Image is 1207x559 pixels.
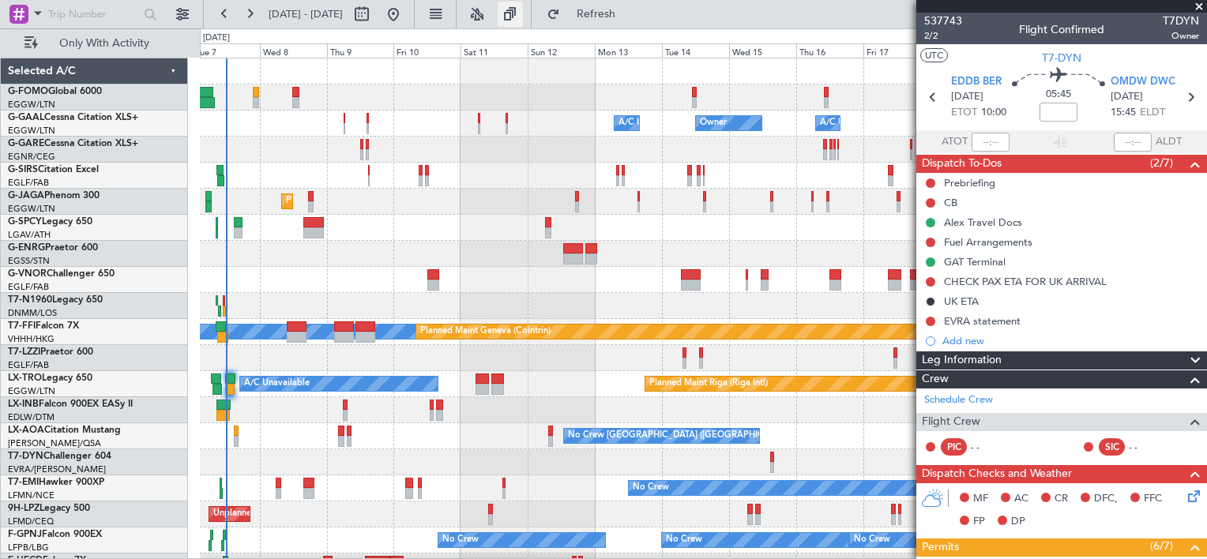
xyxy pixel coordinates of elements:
[563,9,630,20] span: Refresh
[922,413,980,431] span: Flight Crew
[8,255,50,267] a: EGSS/STN
[649,372,768,396] div: Planned Maint Riga (Riga Intl)
[8,165,38,174] span: G-SIRS
[924,13,962,29] span: 537743
[633,476,669,500] div: No Crew
[796,43,863,58] div: Thu 16
[8,113,44,122] span: G-GAAL
[8,139,44,148] span: G-GARE
[944,176,995,189] div: Prebriefing
[1163,13,1199,29] span: T7DYN
[8,516,54,527] a: LFMD/CEQ
[203,32,230,45] div: [DATE]
[820,111,886,135] div: A/C Unavailable
[942,334,1199,347] div: Add new
[922,351,1002,370] span: Leg Information
[8,203,55,215] a: EGGW/LTN
[8,530,42,539] span: F-GPNJ
[924,29,962,43] span: 2/2
[8,385,55,397] a: EGGW/LTN
[8,359,49,371] a: EGLF/FAB
[1156,134,1182,150] span: ALDT
[8,295,103,305] a: T7-N1960Legacy 650
[1150,155,1173,171] span: (2/7)
[8,139,138,148] a: G-GARECessna Citation XLS+
[8,177,49,189] a: EGLF/FAB
[1099,438,1125,456] div: SIC
[922,465,1072,483] span: Dispatch Checks and Weather
[944,314,1021,328] div: EVRA statement
[700,111,727,135] div: Owner
[1111,89,1143,105] span: [DATE]
[971,440,1006,454] div: - -
[8,490,55,501] a: LFMN/NCE
[8,347,40,357] span: T7-LZZI
[420,320,551,343] div: Planned Maint Geneva (Cointrin)
[8,243,98,253] a: G-ENRGPraetor 600
[260,43,327,58] div: Wed 8
[8,269,115,279] a: G-VNORChallenger 650
[8,125,55,137] a: EGGW/LTN
[8,295,52,305] span: T7-N1960
[8,243,45,253] span: G-ENRG
[8,87,48,96] span: G-FOMO
[922,538,959,557] span: Permits
[1129,440,1164,454] div: - -
[944,235,1032,249] div: Fuel Arrangements
[1042,50,1081,66] span: T7-DYN
[1014,491,1028,507] span: AC
[1094,491,1118,507] span: DFC,
[8,191,44,201] span: G-JAGA
[8,373,42,383] span: LX-TRO
[8,165,99,174] a: G-SIRSCitation Excel
[8,400,39,409] span: LX-INB
[8,542,49,553] a: LFPB/LBG
[8,504,90,513] a: 9H-LPZLegacy 500
[944,216,1022,229] div: Alex Travel Docs
[8,151,55,163] a: EGNR/CEG
[8,452,43,461] span: T7-DYN
[1111,74,1175,90] span: OMDW DWC
[286,189,535,213] div: Planned Maint [GEOGRAPHIC_DATA] ([GEOGRAPHIC_DATA])
[951,89,983,105] span: [DATE]
[8,426,121,435] a: LX-AOACitation Mustang
[942,134,968,150] span: ATOT
[1163,29,1199,43] span: Owner
[1055,491,1068,507] span: CR
[17,31,171,56] button: Only With Activity
[951,74,1002,90] span: EDDB BER
[941,438,967,456] div: PIC
[973,514,985,530] span: FP
[528,43,595,58] div: Sun 12
[8,191,100,201] a: G-JAGAPhenom 300
[8,437,101,449] a: [PERSON_NAME]/QSA
[981,105,1006,121] span: 10:00
[944,255,1006,268] div: GAT Terminal
[8,452,111,461] a: T7-DYNChallenger 604
[213,502,400,526] div: Unplanned Maint Nice ([GEOGRAPHIC_DATA])
[973,491,988,507] span: MF
[244,372,310,396] div: A/C Unavailable
[922,155,1002,173] span: Dispatch To-Dos
[269,7,343,21] span: [DATE] - [DATE]
[8,307,57,319] a: DNMM/LOS
[8,504,39,513] span: 9H-LPZ
[1111,105,1136,121] span: 15:45
[8,347,93,357] a: T7-LZZIPraetor 600
[8,373,92,383] a: LX-TROLegacy 650
[8,411,55,423] a: EDLW/DTM
[944,196,957,209] div: CB
[1150,538,1173,554] span: (6/7)
[8,463,106,475] a: EVRA/[PERSON_NAME]
[8,530,102,539] a: F-GPNJFalcon 900EX
[8,321,36,331] span: T7-FFI
[8,333,55,345] a: VHHH/HKG
[8,478,104,487] a: T7-EMIHawker 900XP
[863,43,931,58] div: Fri 17
[666,528,702,552] div: No Crew
[8,400,133,409] a: LX-INBFalcon 900EX EASy II
[393,43,461,58] div: Fri 10
[461,43,528,58] div: Sat 11
[951,105,977,121] span: ETOT
[8,87,102,96] a: G-FOMOGlobal 6000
